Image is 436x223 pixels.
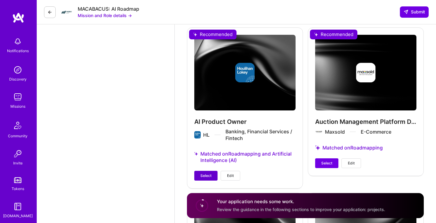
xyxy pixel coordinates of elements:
img: Invite [12,148,24,160]
span: Edit [348,160,355,166]
img: Company Logo [61,6,73,18]
img: discovery [12,64,24,76]
div: Tokens [12,185,24,192]
div: Discovery [9,76,27,82]
button: Edit [221,171,240,181]
div: Community [8,133,28,139]
button: Select [194,171,218,181]
button: Edit [341,158,361,168]
img: bell [12,35,24,48]
div: Missions [10,103,25,110]
i: icon LeftArrowDark [47,10,52,15]
span: Select [321,160,332,166]
h4: Your application needs some work. [217,199,385,205]
img: teamwork [12,91,24,103]
img: tokens [14,177,21,183]
img: Community [10,118,25,133]
span: Select [200,173,211,178]
span: Edit [227,173,234,178]
span: Submit [404,9,425,15]
div: MACABACUS: AI Roadmap [78,6,139,12]
div: [DOMAIN_NAME] [3,213,33,219]
div: Invite [13,160,23,166]
button: Select [315,158,338,168]
img: logo [12,12,24,23]
div: Notifications [7,48,29,54]
img: guide book [12,200,24,213]
span: Review the guidance in the following sections to improve your application: projects. [217,207,385,212]
button: Mission and Role details → [78,12,132,19]
button: Submit [400,6,429,17]
i: icon SendLight [404,9,408,14]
